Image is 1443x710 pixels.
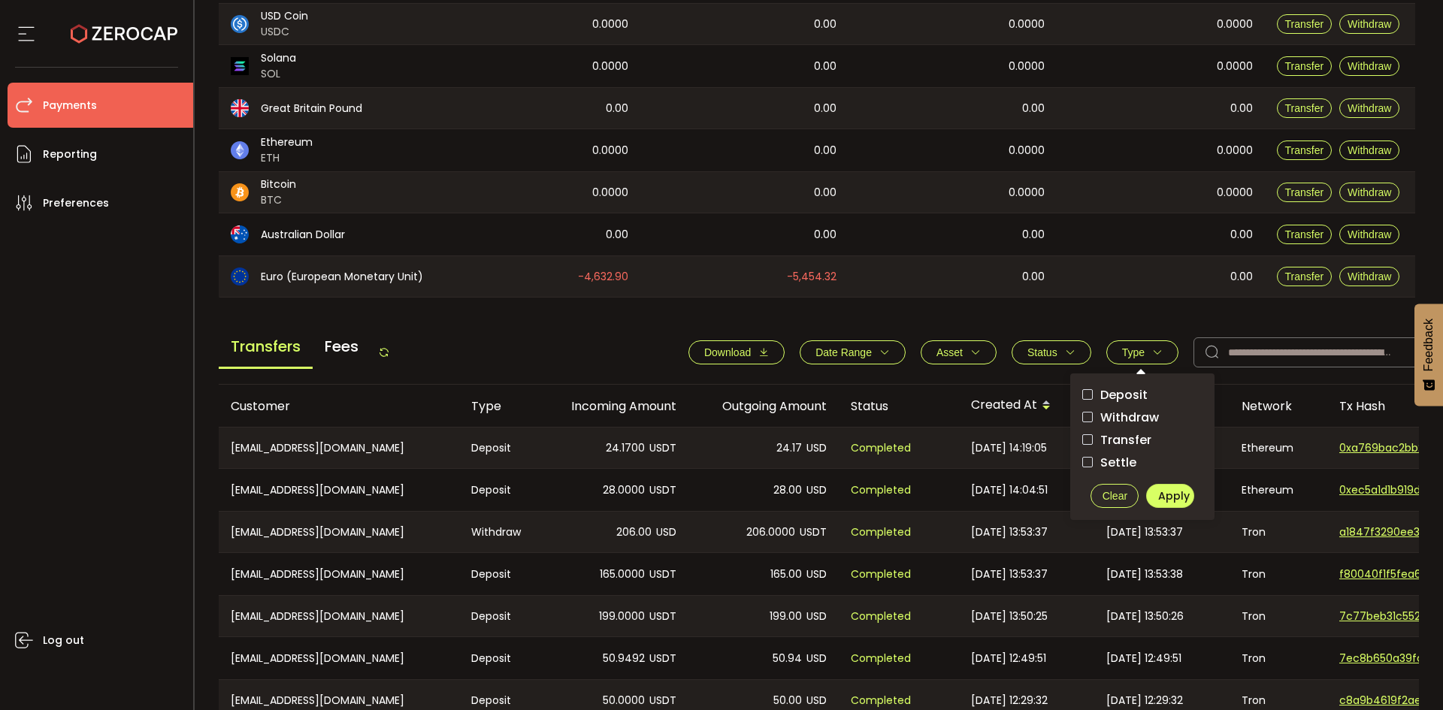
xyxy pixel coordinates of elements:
[1285,18,1324,30] span: Transfer
[800,524,827,541] span: USDT
[1339,140,1399,160] button: Withdraw
[971,566,1048,583] span: [DATE] 13:53:37
[1339,98,1399,118] button: Withdraw
[971,650,1046,667] span: [DATE] 12:49:51
[773,482,802,499] span: 28.00
[1009,142,1045,159] span: 0.0000
[936,346,963,358] span: Asset
[649,650,676,667] span: USDT
[971,608,1048,625] span: [DATE] 13:50:25
[1414,304,1443,406] button: Feedback - Show survey
[806,692,827,709] span: USD
[1009,184,1045,201] span: 0.0000
[1106,650,1181,667] span: [DATE] 12:49:51
[814,16,836,33] span: 0.00
[814,184,836,201] span: 0.00
[1348,102,1391,114] span: Withdraw
[1230,637,1327,679] div: Tron
[688,340,785,364] button: Download
[851,608,911,625] span: Completed
[1368,638,1443,710] iframe: Chat Widget
[1230,226,1253,243] span: 0.00
[656,524,676,541] span: USD
[1146,484,1194,508] button: Apply
[459,553,538,595] div: Deposit
[921,340,997,364] button: Asset
[1339,267,1399,286] button: Withdraw
[1158,488,1190,503] span: Apply
[814,142,836,159] span: 0.00
[1348,186,1391,198] span: Withdraw
[1422,319,1435,371] span: Feedback
[261,66,296,82] span: SOL
[649,482,676,499] span: USDT
[1009,58,1045,75] span: 0.0000
[43,192,109,214] span: Preferences
[1093,455,1136,470] span: Settle
[1230,469,1327,511] div: Ethereum
[603,482,645,499] span: 28.0000
[1230,268,1253,286] span: 0.00
[800,340,906,364] button: Date Range
[1082,385,1202,472] div: checkbox-group
[219,326,313,369] span: Transfers
[43,95,97,116] span: Payments
[261,8,308,24] span: USD Coin
[1285,228,1324,240] span: Transfer
[814,226,836,243] span: 0.00
[592,142,628,159] span: 0.0000
[261,134,313,150] span: Ethereum
[313,326,371,367] span: Fees
[1106,566,1183,583] span: [DATE] 13:53:38
[219,596,459,636] div: [EMAIL_ADDRESS][DOMAIN_NAME]
[1022,268,1045,286] span: 0.00
[1106,608,1184,625] span: [DATE] 13:50:26
[959,393,1094,418] div: Created At
[231,225,249,243] img: aud_portfolio.svg
[1277,183,1333,202] button: Transfer
[851,566,911,583] span: Completed
[1230,100,1253,117] span: 0.00
[1091,484,1139,508] button: Clear
[971,482,1048,499] span: [DATE] 14:04:51
[606,226,628,243] span: 0.00
[649,440,676,457] span: USDT
[219,637,459,679] div: [EMAIL_ADDRESS][DOMAIN_NAME]
[219,428,459,468] div: [EMAIL_ADDRESS][DOMAIN_NAME]
[851,482,911,499] span: Completed
[1217,184,1253,201] span: 0.0000
[261,269,423,285] span: Euro (European Monetary Unit)
[806,440,827,457] span: USD
[1106,524,1183,541] span: [DATE] 13:53:37
[971,440,1047,457] span: [DATE] 14:19:05
[773,692,802,709] span: 50.00
[806,650,827,667] span: USD
[231,141,249,159] img: eth_portfolio.svg
[1022,100,1045,117] span: 0.00
[261,101,362,116] span: Great Britain Pound
[261,150,313,166] span: ETH
[688,397,839,415] div: Outgoing Amount
[459,596,538,636] div: Deposit
[851,524,911,541] span: Completed
[1217,142,1253,159] span: 0.0000
[770,608,802,625] span: 199.00
[603,650,645,667] span: 50.9492
[459,469,538,511] div: Deposit
[1285,186,1324,198] span: Transfer
[603,692,645,709] span: 50.0000
[770,566,802,583] span: 165.00
[776,440,802,457] span: 24.17
[459,397,538,415] div: Type
[261,192,296,208] span: BTC
[606,100,628,117] span: 0.00
[1093,410,1159,424] span: Withdraw
[1093,433,1151,447] span: Transfer
[1339,14,1399,34] button: Withdraw
[1348,144,1391,156] span: Withdraw
[1277,267,1333,286] button: Transfer
[1230,428,1327,468] div: Ethereum
[616,524,652,541] span: 206.00
[1285,102,1324,114] span: Transfer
